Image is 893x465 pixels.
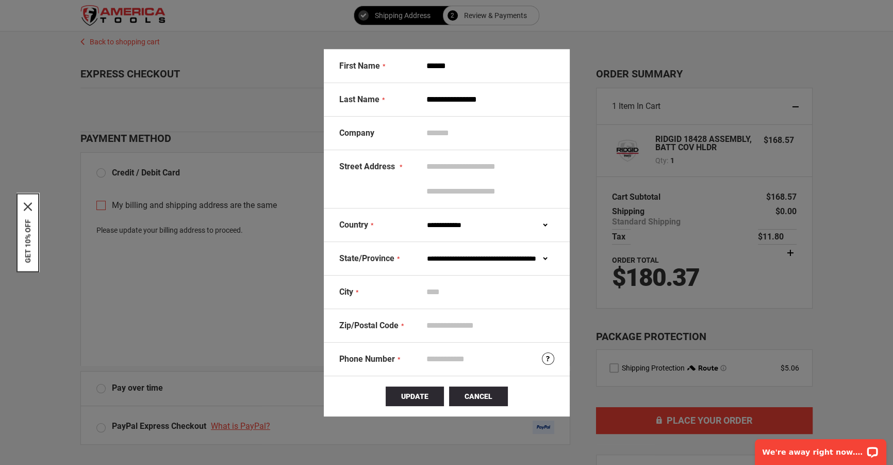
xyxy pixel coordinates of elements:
span: Company [339,128,374,138]
span: Last Name [339,94,379,104]
span: Update [401,392,428,400]
button: Update [386,387,444,406]
button: Close [24,202,32,211]
span: Street Address [339,162,395,171]
button: Cancel [449,387,508,406]
span: City [339,287,353,297]
span: Phone Number [339,354,395,364]
span: State/Province [339,253,394,263]
span: Country [339,220,368,230]
svg: close icon [24,202,32,211]
span: Cancel [465,392,492,400]
iframe: LiveChat chat widget [748,432,893,465]
span: First Name [339,61,380,71]
span: Zip/Postal Code [339,320,399,330]
button: GET 10% OFF [24,219,32,263]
